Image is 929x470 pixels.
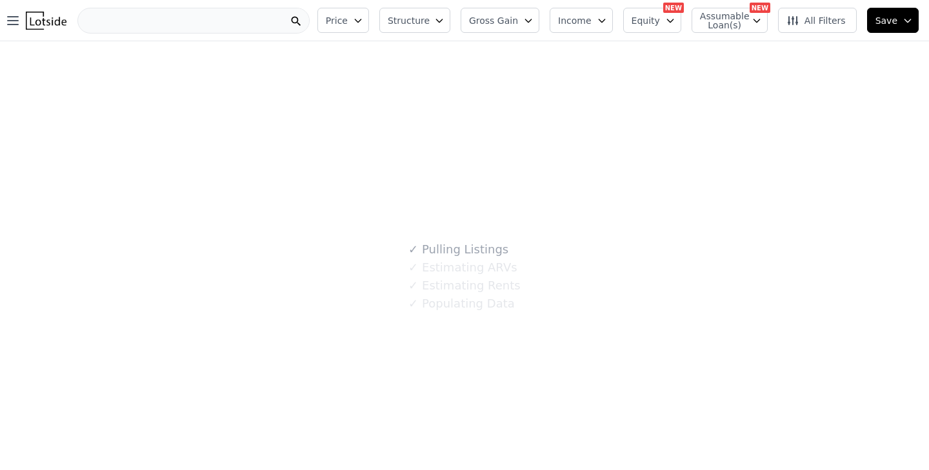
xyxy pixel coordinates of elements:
[750,3,770,13] div: NEW
[326,14,348,27] span: Price
[408,279,418,292] span: ✓
[408,261,418,274] span: ✓
[461,8,539,33] button: Gross Gain
[700,12,741,30] span: Assumable Loan(s)
[408,277,520,295] div: Estimating Rents
[778,8,857,33] button: All Filters
[875,14,897,27] span: Save
[408,295,514,313] div: Populating Data
[408,240,508,259] div: Pulling Listings
[663,3,684,13] div: NEW
[379,8,450,33] button: Structure
[550,8,613,33] button: Income
[786,14,846,27] span: All Filters
[317,8,369,33] button: Price
[692,8,768,33] button: Assumable Loan(s)
[867,8,919,33] button: Save
[26,12,66,30] img: Lotside
[558,14,592,27] span: Income
[408,259,517,277] div: Estimating ARVs
[623,8,681,33] button: Equity
[469,14,518,27] span: Gross Gain
[632,14,660,27] span: Equity
[408,297,418,310] span: ✓
[388,14,429,27] span: Structure
[408,243,418,256] span: ✓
